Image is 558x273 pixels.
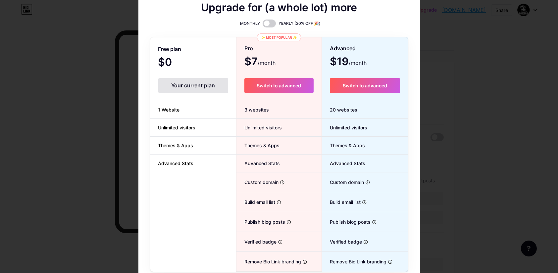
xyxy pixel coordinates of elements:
span: Advanced Stats [150,160,202,167]
span: Custom domain [236,179,279,186]
span: Remove Bio Link branding [322,258,386,265]
span: Themes & Apps [322,142,365,149]
span: $7 [244,58,276,67]
span: Build email list [236,199,275,205]
span: /month [258,59,276,67]
span: Verified badge [236,238,277,245]
span: Unlimited visitors [322,124,367,131]
span: Advanced Stats [322,160,365,167]
span: Advanced Stats [236,160,280,167]
span: $19 [330,58,367,67]
span: MONTHLY [240,20,260,27]
div: 3 websites [236,101,322,119]
span: Advanced [330,43,356,54]
div: 20 websites [322,101,408,119]
span: Remove Bio Link branding [236,258,301,265]
span: Themes & Apps [236,142,279,149]
span: Pro [244,43,253,54]
span: Themes & Apps [150,142,201,149]
span: Publish blog posts [236,218,285,225]
div: Your current plan [158,78,228,93]
span: Switch to advanced [343,83,387,88]
span: /month [349,59,367,67]
span: Publish blog posts [322,218,371,225]
span: Build email list [322,199,361,205]
span: Custom domain [322,179,364,186]
span: Unlimited visitors [150,124,204,131]
span: Unlimited visitors [236,124,282,131]
button: Switch to advanced [330,78,400,93]
span: Upgrade for (a whole lot) more [201,4,357,12]
span: Verified badge [322,238,362,245]
span: YEARLY (20% OFF 🎉) [279,20,321,27]
button: Switch to advanced [244,78,314,93]
span: 1 Website [150,106,188,113]
div: ✨ Most popular ✨ [257,33,301,41]
span: $0 [158,58,190,68]
span: Free plan [158,43,181,55]
span: Switch to advanced [257,83,301,88]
